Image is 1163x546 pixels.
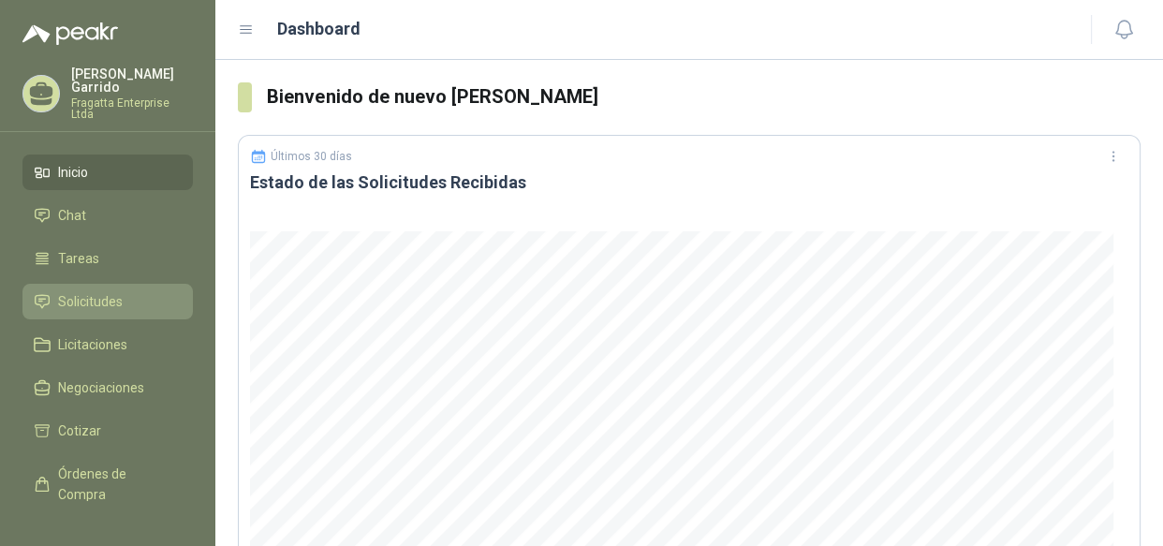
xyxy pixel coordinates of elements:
[22,241,193,276] a: Tareas
[22,284,193,319] a: Solicitudes
[71,97,193,120] p: Fragatta Enterprise Ltda
[22,456,193,512] a: Órdenes de Compra
[58,334,127,355] span: Licitaciones
[271,150,352,163] p: Últimos 30 días
[58,464,175,505] span: Órdenes de Compra
[22,22,118,45] img: Logo peakr
[267,82,1141,111] h3: Bienvenido de nuevo [PERSON_NAME]
[250,171,1128,194] h3: Estado de las Solicitudes Recibidas
[22,413,193,449] a: Cotizar
[71,67,193,94] p: [PERSON_NAME] Garrido
[22,155,193,190] a: Inicio
[58,205,86,226] span: Chat
[58,291,123,312] span: Solicitudes
[58,162,88,183] span: Inicio
[22,370,193,406] a: Negociaciones
[58,248,99,269] span: Tareas
[22,198,193,233] a: Chat
[58,377,144,398] span: Negociaciones
[277,16,361,42] h1: Dashboard
[58,421,101,441] span: Cotizar
[22,327,193,362] a: Licitaciones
